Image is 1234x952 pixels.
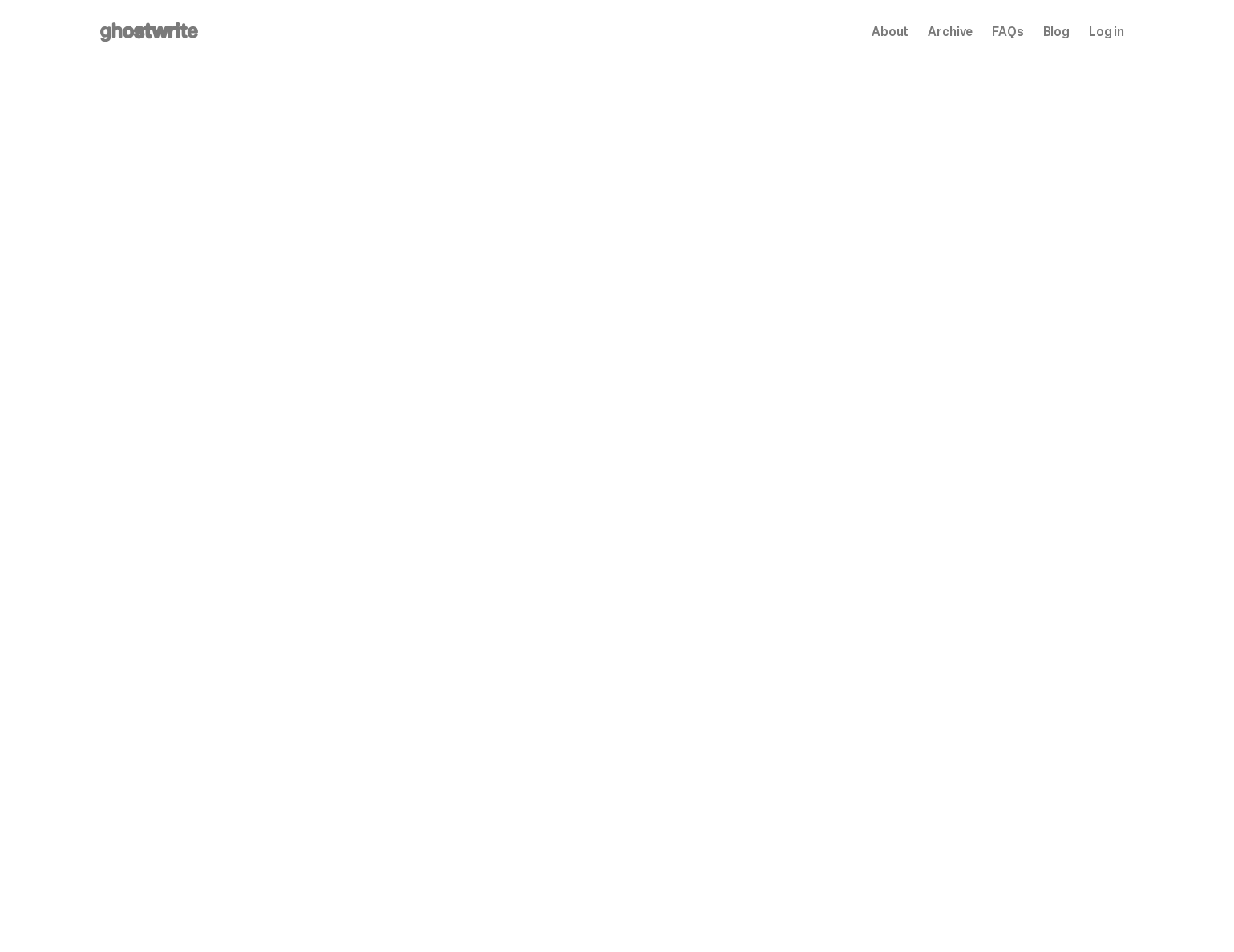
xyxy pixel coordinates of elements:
a: About [872,26,908,38]
a: Blog [1043,26,1070,38]
a: Archive [928,26,973,38]
a: Log in [1089,26,1124,38]
a: FAQs [992,26,1023,38]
